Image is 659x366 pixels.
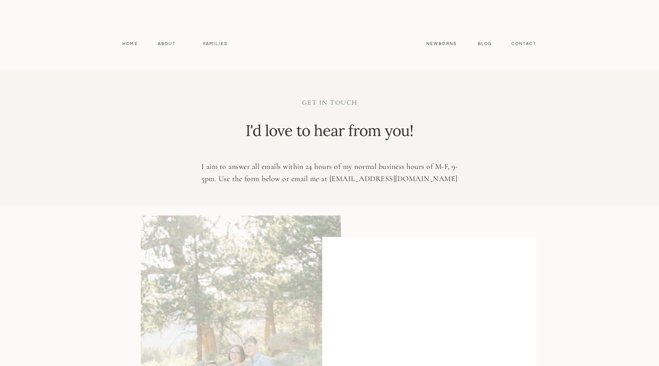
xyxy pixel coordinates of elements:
[476,40,494,47] a: Blog
[507,40,540,47] a: contact
[246,99,413,109] p: get in touch
[198,40,233,47] a: Families
[244,120,415,149] p: I'd love to hear from you!
[194,160,465,185] p: I aim to answer all emails within 24 hours of my normal business hours of M-F, 9-5pm. Use the for...
[156,40,178,47] a: About
[119,40,141,47] a: Home
[423,40,460,47] a: Newborns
